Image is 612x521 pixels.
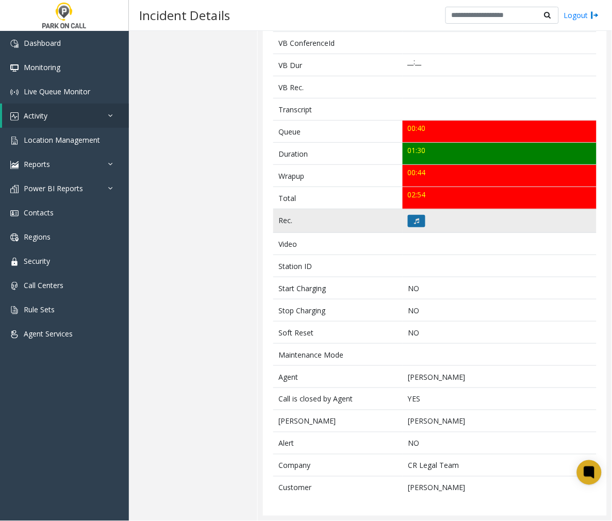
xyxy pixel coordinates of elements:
td: Customer [273,477,403,499]
td: Call is closed by Agent [273,388,403,410]
td: Queue [273,121,403,143]
img: 'icon' [10,112,19,121]
span: Security [24,256,50,266]
span: Regions [24,232,51,242]
td: Soft Reset [273,322,403,344]
img: 'icon' [10,185,19,193]
td: [PERSON_NAME] [403,410,597,432]
img: 'icon' [10,64,19,72]
td: [PERSON_NAME] [403,366,597,388]
td: Start Charging [273,277,403,299]
td: Agent [273,366,403,388]
td: Maintenance Mode [273,344,403,366]
p: NO [408,305,591,316]
td: Alert [273,432,403,455]
td: Station ID [273,255,403,277]
img: 'icon' [10,209,19,217]
td: [PERSON_NAME] [403,477,597,499]
span: Contacts [24,208,54,217]
td: Transcript [273,98,403,121]
img: 'icon' [10,258,19,266]
a: Logout [564,10,599,21]
td: 00:44 [403,165,597,187]
td: Rec. [273,209,403,233]
img: 'icon' [10,40,19,48]
img: 'icon' [10,88,19,96]
img: 'icon' [10,137,19,145]
span: Dashboard [24,38,61,48]
span: Location Management [24,135,100,145]
td: 00:40 [403,121,597,143]
a: Activity [2,104,129,128]
img: 'icon' [10,306,19,314]
p: NO [408,283,591,294]
span: Power BI Reports [24,183,83,193]
td: Stop Charging [273,299,403,322]
td: VB ConferenceId [273,32,403,54]
td: Duration [273,143,403,165]
span: Activity [24,111,47,121]
img: 'icon' [10,233,19,242]
p: YES [408,394,591,405]
td: CR Legal Team [403,455,597,477]
span: Live Queue Monitor [24,87,90,96]
td: Total [273,187,403,209]
span: Reports [24,159,50,169]
p: NO [408,327,591,338]
h3: Incident Details [134,3,235,28]
span: Call Centers [24,280,63,290]
td: Video [273,233,403,255]
span: Rule Sets [24,305,55,314]
img: logout [591,10,599,21]
img: 'icon' [10,282,19,290]
td: NO [403,432,597,455]
td: 01:30 [403,143,597,165]
td: VB Dur [273,54,403,76]
img: 'icon' [10,161,19,169]
img: 'icon' [10,330,19,339]
td: [PERSON_NAME] [273,410,403,432]
span: Monitoring [24,62,60,72]
td: VB Rec. [273,76,403,98]
span: Agent Services [24,329,73,339]
td: Company [273,455,403,477]
td: Wrapup [273,165,403,187]
td: __:__ [403,54,597,76]
td: 02:54 [403,187,597,209]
